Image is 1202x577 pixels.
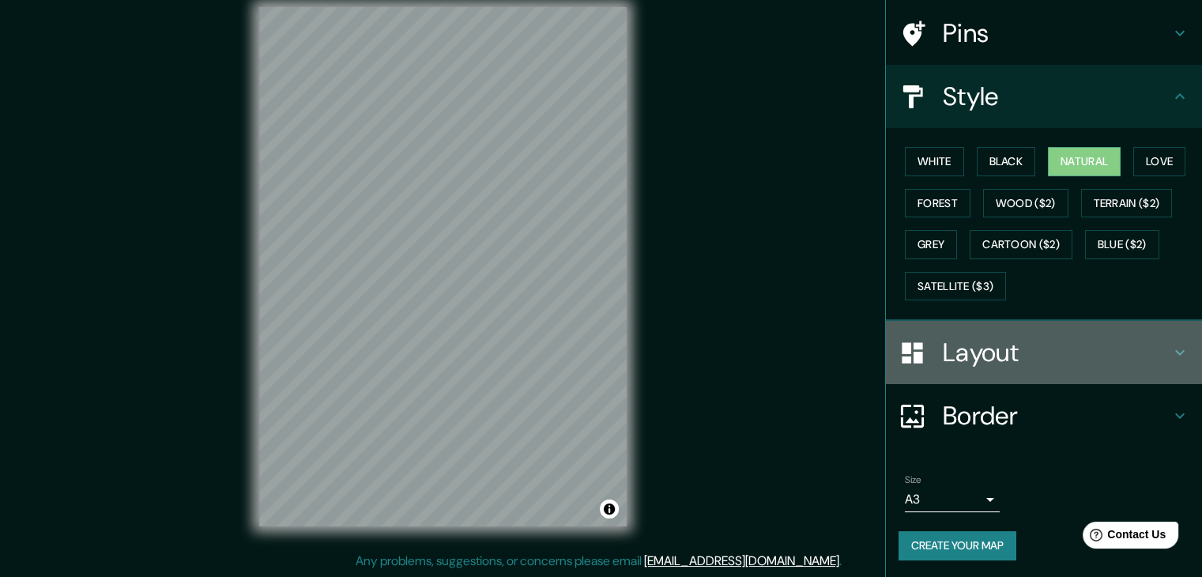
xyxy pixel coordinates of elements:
button: Create your map [899,531,1016,560]
button: Forest [905,189,970,218]
button: Terrain ($2) [1081,189,1173,218]
h4: Layout [943,337,1170,368]
button: Love [1133,147,1185,176]
iframe: Help widget launcher [1061,515,1185,560]
a: [EMAIL_ADDRESS][DOMAIN_NAME] [644,552,839,569]
div: Pins [886,2,1202,65]
h4: Pins [943,17,1170,49]
div: . [844,552,847,571]
div: A3 [905,487,1000,512]
button: Satellite ($3) [905,272,1006,301]
button: Toggle attribution [600,500,619,519]
h4: Style [943,81,1170,112]
h4: Border [943,400,1170,432]
button: Black [977,147,1036,176]
button: Grey [905,230,957,259]
button: Cartoon ($2) [970,230,1072,259]
div: Border [886,384,1202,447]
label: Size [905,473,921,487]
div: Style [886,65,1202,128]
div: . [842,552,844,571]
button: Blue ($2) [1085,230,1159,259]
canvas: Map [259,7,627,526]
button: Natural [1048,147,1121,176]
button: White [905,147,964,176]
div: Layout [886,321,1202,384]
p: Any problems, suggestions, or concerns please email . [356,552,842,571]
button: Wood ($2) [983,189,1068,218]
